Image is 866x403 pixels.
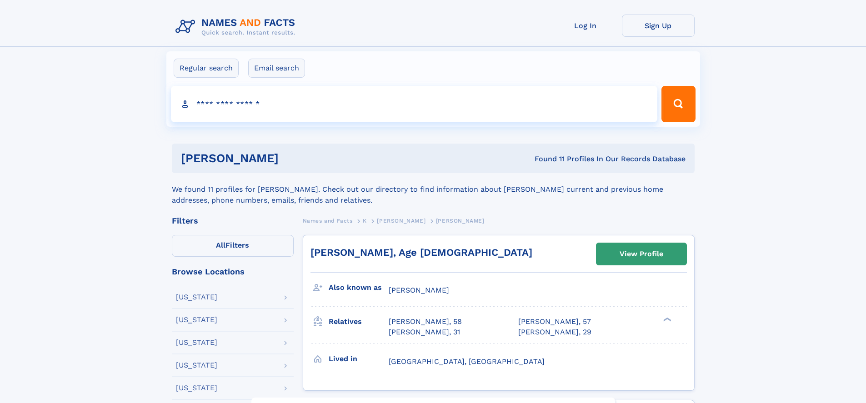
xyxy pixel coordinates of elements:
[176,362,217,369] div: [US_STATE]
[518,317,591,327] a: [PERSON_NAME], 57
[248,59,305,78] label: Email search
[661,317,672,323] div: ❯
[329,351,389,367] h3: Lived in
[389,327,460,337] a: [PERSON_NAME], 31
[176,384,217,392] div: [US_STATE]
[171,86,658,122] input: search input
[176,316,217,323] div: [US_STATE]
[172,268,294,276] div: Browse Locations
[174,59,239,78] label: Regular search
[176,294,217,301] div: [US_STATE]
[363,215,367,226] a: K
[172,235,294,257] label: Filters
[181,153,407,164] h1: [PERSON_NAME]
[622,15,695,37] a: Sign Up
[661,86,695,122] button: Search Button
[329,314,389,329] h3: Relatives
[406,154,686,164] div: Found 11 Profiles In Our Records Database
[310,247,532,258] a: [PERSON_NAME], Age [DEMOGRAPHIC_DATA]
[389,286,449,294] span: [PERSON_NAME]
[377,218,425,224] span: [PERSON_NAME]
[329,280,389,295] h3: Also known as
[377,215,425,226] a: [PERSON_NAME]
[303,215,353,226] a: Names and Facts
[172,173,695,206] div: We found 11 profiles for [PERSON_NAME]. Check out our directory to find information about [PERSON...
[172,217,294,225] div: Filters
[176,339,217,346] div: [US_STATE]
[389,317,462,327] a: [PERSON_NAME], 58
[518,327,591,337] a: [PERSON_NAME], 29
[596,243,686,265] a: View Profile
[216,241,225,249] span: All
[620,244,663,264] div: View Profile
[363,218,367,224] span: K
[172,15,303,39] img: Logo Names and Facts
[549,15,622,37] a: Log In
[436,218,485,224] span: [PERSON_NAME]
[389,357,545,366] span: [GEOGRAPHIC_DATA], [GEOGRAPHIC_DATA]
